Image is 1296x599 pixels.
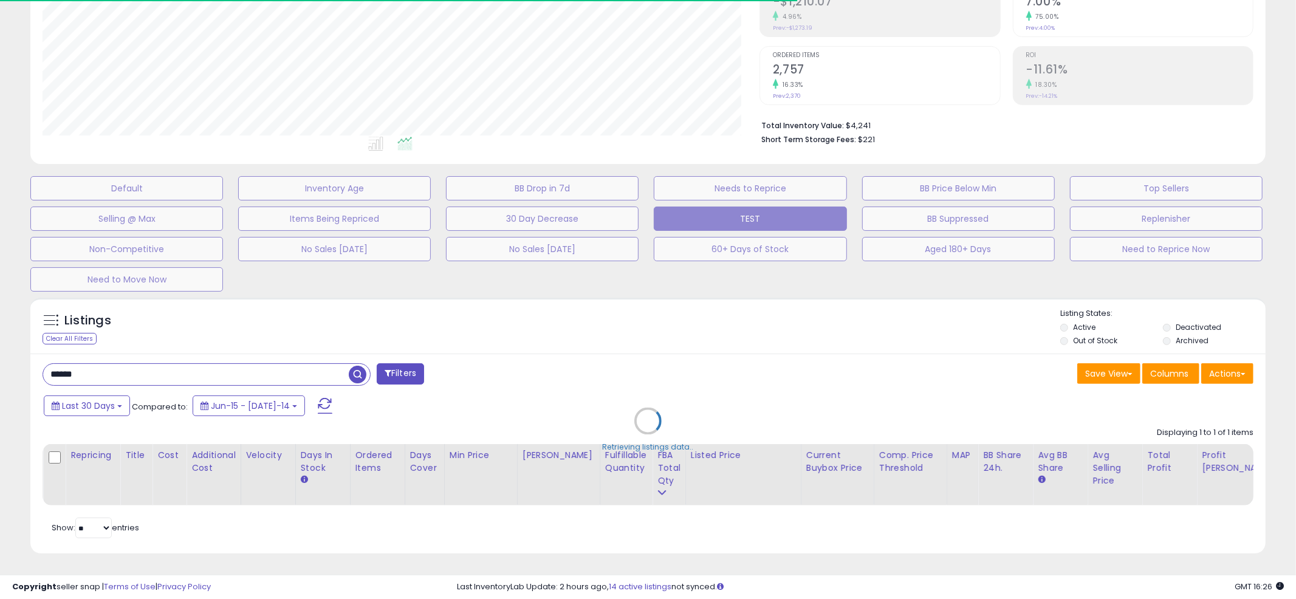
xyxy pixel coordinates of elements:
span: $221 [858,134,875,145]
button: Top Sellers [1070,176,1263,200]
button: Needs to Reprice [654,176,846,200]
span: ROI [1026,52,1253,59]
a: Privacy Policy [157,581,211,592]
small: Prev: 2,370 [773,92,801,100]
h2: 2,757 [773,63,999,79]
a: Terms of Use [104,581,156,592]
b: Total Inventory Value: [761,120,844,131]
div: Retrieving listings data.. [603,442,694,453]
button: Aged 180+ Days [862,237,1055,261]
b: Short Term Storage Fees: [761,134,856,145]
small: Prev: -14.21% [1026,92,1058,100]
button: BB Price Below Min [862,176,1055,200]
button: BB Drop in 7d [446,176,639,200]
small: 4.96% [778,12,802,21]
div: seller snap | | [12,581,211,593]
button: Selling @ Max [30,207,223,231]
span: 2025-08-15 16:26 GMT [1235,581,1284,592]
small: 16.33% [778,80,803,89]
li: $4,241 [761,117,1244,132]
button: Items Being Repriced [238,207,431,231]
button: BB Suppressed [862,207,1055,231]
button: 30 Day Decrease [446,207,639,231]
small: 75.00% [1032,12,1059,21]
button: No Sales [DATE] [238,237,431,261]
button: TEST [654,207,846,231]
div: Last InventoryLab Update: 2 hours ago, not synced. [458,581,1284,593]
a: 14 active listings [609,581,672,592]
strong: Copyright [12,581,57,592]
button: Replenisher [1070,207,1263,231]
button: Need to Reprice Now [1070,237,1263,261]
button: No Sales [DATE] [446,237,639,261]
small: 18.30% [1032,80,1057,89]
small: Prev: 4.00% [1026,24,1055,32]
span: Ordered Items [773,52,999,59]
button: 60+ Days of Stock [654,237,846,261]
button: Non-Competitive [30,237,223,261]
button: Default [30,176,223,200]
button: Need to Move Now [30,267,223,292]
small: Prev: -$1,273.19 [773,24,812,32]
button: Inventory Age [238,176,431,200]
h2: -11.61% [1026,63,1253,79]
